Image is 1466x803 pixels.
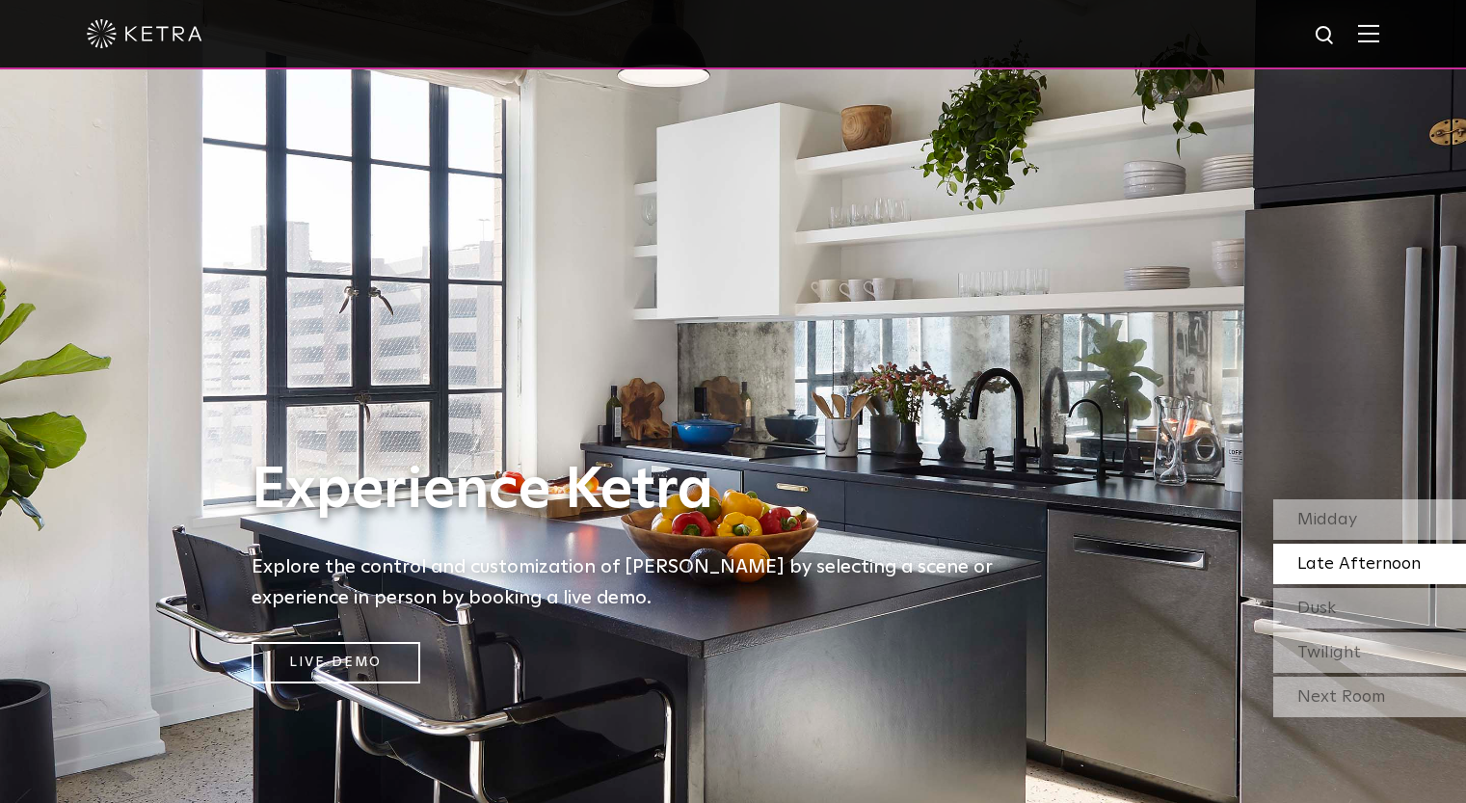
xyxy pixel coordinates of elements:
div: Next Room [1273,677,1466,717]
h5: Explore the control and customization of [PERSON_NAME] by selecting a scene or experience in pers... [252,551,1023,613]
img: Hamburger%20Nav.svg [1358,24,1379,42]
span: Late Afternoon [1297,555,1421,573]
span: Dusk [1297,600,1336,617]
h1: Experience Ketra [252,459,1023,522]
img: search icon [1314,24,1338,48]
span: Twilight [1297,644,1361,661]
span: Midday [1297,511,1357,528]
img: ketra-logo-2019-white [87,19,202,48]
a: Live Demo [252,642,420,683]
